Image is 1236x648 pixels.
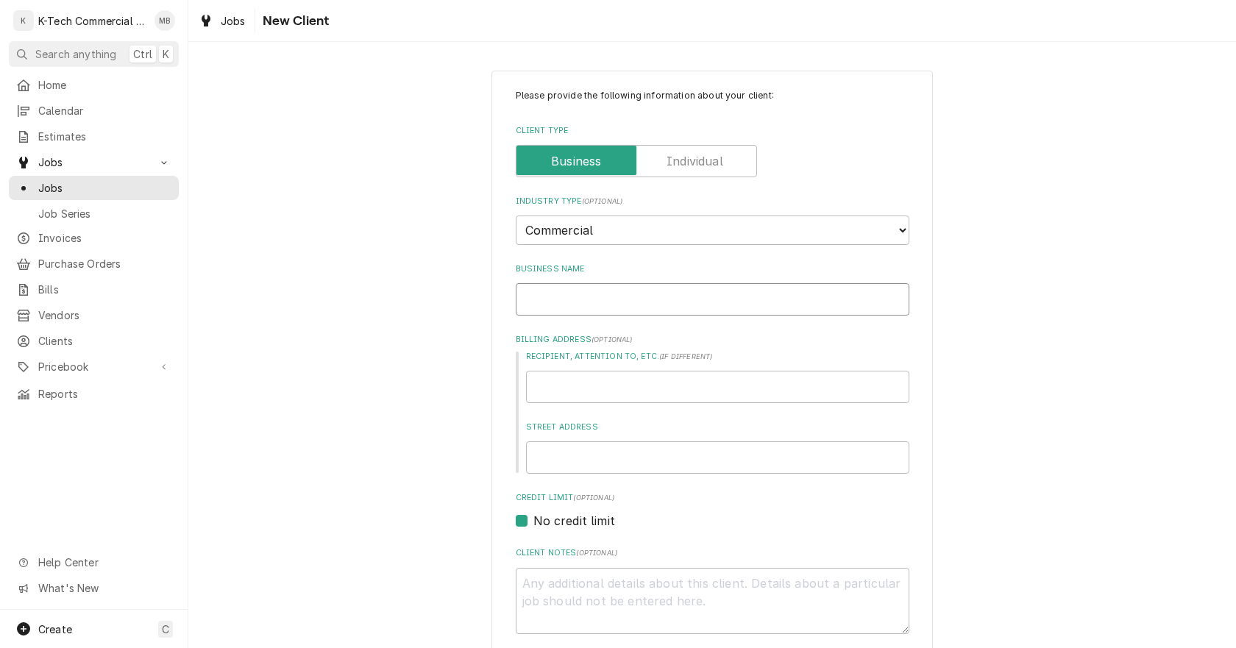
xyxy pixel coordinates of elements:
span: Estimates [38,129,171,144]
span: Jobs [38,180,171,196]
div: Billing Address [516,334,909,474]
a: Go to Jobs [9,150,179,174]
span: ( optional ) [576,549,617,557]
span: ( if different ) [659,352,712,360]
div: Mehdi Bazidane's Avatar [154,10,175,31]
span: Create [38,623,72,635]
p: Please provide the following information about your client: [516,89,909,102]
span: Help Center [38,555,170,570]
div: Industry Type [516,196,909,245]
label: Street Address [526,421,909,433]
span: K [163,46,169,62]
span: Pricebook [38,359,149,374]
label: Credit Limit [516,492,909,504]
label: Client Type [516,125,909,137]
span: Home [38,77,171,93]
div: Client Notes [516,547,909,633]
a: Go to Help Center [9,550,179,574]
span: Jobs [38,154,149,170]
div: Recipient, Attention To, etc. [526,351,909,403]
span: Purchase Orders [38,256,171,271]
a: Invoices [9,226,179,250]
div: MB [154,10,175,31]
a: Go to Pricebook [9,355,179,379]
label: Business Name [516,263,909,275]
a: Home [9,73,179,97]
span: Jobs [221,13,246,29]
label: Recipient, Attention To, etc. [526,351,909,363]
a: Bills [9,277,179,302]
a: Jobs [193,9,252,33]
span: ( optional ) [592,335,633,343]
span: ( optional ) [582,197,623,205]
div: Business Name [516,263,909,316]
div: Credit Limit [516,492,909,530]
a: Go to What's New [9,576,179,600]
span: What's New [38,580,170,596]
span: Search anything [35,46,116,62]
span: Bills [38,282,171,297]
a: Reports [9,382,179,406]
a: Clients [9,329,179,353]
span: Reports [38,386,171,402]
a: Vendors [9,303,179,327]
a: Calendar [9,99,179,123]
a: Estimates [9,124,179,149]
a: Purchase Orders [9,252,179,276]
span: New Client [258,11,330,31]
span: Invoices [38,230,171,246]
span: Vendors [38,307,171,323]
label: Billing Address [516,334,909,346]
span: Clients [38,333,171,349]
span: C [162,622,169,637]
label: Industry Type [516,196,909,207]
div: Street Address [526,421,909,474]
label: No credit limit [533,512,615,530]
div: Client Type [516,125,909,177]
span: Job Series [38,206,171,221]
a: Job Series [9,202,179,226]
button: Search anythingCtrlK [9,41,179,67]
span: Calendar [38,103,171,118]
span: (optional) [573,494,614,502]
span: Ctrl [133,46,152,62]
div: K-Tech Commercial Kitchen Repair & Maintenance [38,13,146,29]
div: K [13,10,34,31]
a: Jobs [9,176,179,200]
label: Client Notes [516,547,909,559]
